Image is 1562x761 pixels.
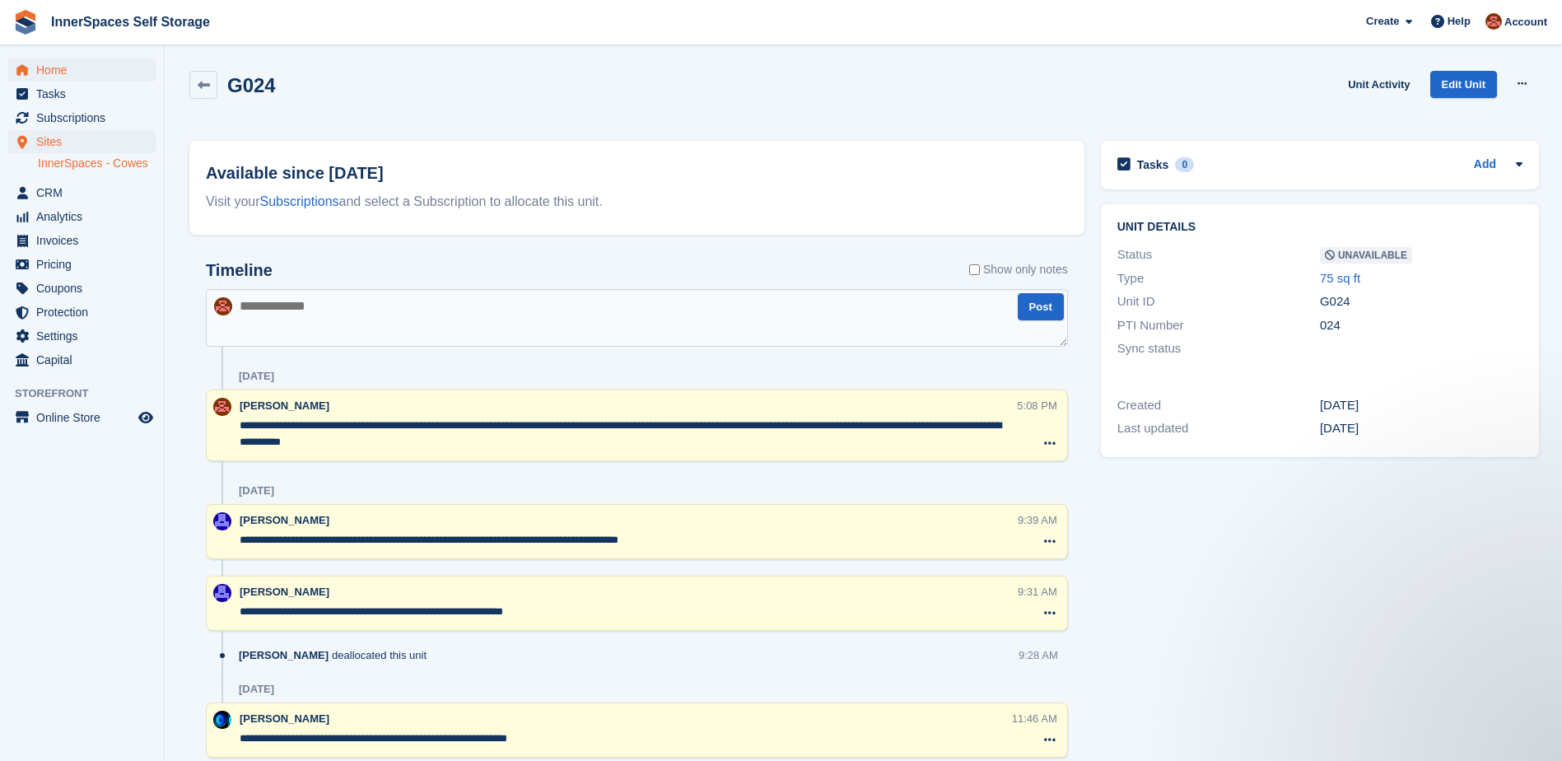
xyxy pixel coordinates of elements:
div: 9:39 AM [1018,512,1057,528]
a: menu [8,181,156,204]
span: Analytics [36,205,135,228]
a: InnerSpaces - Cowes [38,156,156,171]
span: Coupons [36,277,135,300]
div: Visit your and select a Subscription to allocate this unit. [206,192,1068,212]
div: [DATE] [1320,419,1522,438]
a: Edit Unit [1430,71,1497,98]
div: [DATE] [1320,396,1522,415]
span: Capital [36,348,135,371]
div: 024 [1320,316,1522,335]
a: menu [8,58,156,82]
div: PTI Number [1117,316,1320,335]
img: Abby Tilley [213,398,231,416]
h2: Timeline [206,261,273,280]
span: Storefront [15,385,164,402]
span: [PERSON_NAME] [240,399,329,412]
span: Pricing [36,253,135,276]
span: Subscriptions [36,106,135,129]
a: Unit Activity [1341,71,1416,98]
span: Tasks [36,82,135,105]
a: menu [8,277,156,300]
h2: Available since [DATE] [206,161,1068,185]
a: InnerSpaces Self Storage [44,8,217,35]
a: menu [8,348,156,371]
div: deallocated this unit [239,647,435,663]
div: 9:31 AM [1018,584,1057,600]
label: Show only notes [969,261,1068,278]
a: menu [8,82,156,105]
a: Add [1474,156,1496,175]
div: 9:28 AM [1019,647,1058,663]
div: Status [1117,245,1320,264]
div: 5:08 PM [1017,398,1056,413]
button: Post [1018,293,1064,320]
h2: Tasks [1137,157,1169,172]
img: Abby Tilley [1485,13,1502,30]
h2: G024 [227,74,276,96]
a: menu [8,130,156,153]
a: menu [8,406,156,429]
a: menu [8,301,156,324]
a: 75 sq ft [1320,271,1360,285]
a: Preview store [136,408,156,427]
img: Abby Tilley [214,297,232,315]
span: Create [1366,13,1399,30]
img: Russell Harding [213,512,231,530]
span: Online Store [36,406,135,429]
input: Show only notes [969,261,980,278]
h2: Unit details [1117,221,1522,234]
span: Home [36,58,135,82]
span: Unavailable [1320,247,1412,264]
a: menu [8,106,156,129]
span: Account [1504,14,1547,30]
div: [DATE] [239,370,274,383]
span: Help [1448,13,1471,30]
a: menu [8,324,156,348]
div: 0 [1175,157,1194,172]
img: Russell Harding [213,584,231,602]
div: Created [1117,396,1320,415]
div: Last updated [1117,419,1320,438]
div: Unit ID [1117,292,1320,311]
span: [PERSON_NAME] [240,712,329,725]
img: Tom Buchanan [213,711,231,729]
div: Type [1117,269,1320,288]
img: stora-icon-8386f47178a22dfd0bd8f6a31ec36ba5ce8667c1dd55bd0f319d3a0aa187defe.svg [13,10,38,35]
span: [PERSON_NAME] [240,514,329,526]
span: [PERSON_NAME] [239,647,329,663]
span: [PERSON_NAME] [240,586,329,598]
div: G024 [1320,292,1522,311]
span: CRM [36,181,135,204]
div: Sync status [1117,339,1320,358]
a: menu [8,229,156,252]
span: Invoices [36,229,135,252]
span: Sites [36,130,135,153]
a: menu [8,205,156,228]
a: Subscriptions [260,194,339,208]
span: Protection [36,301,135,324]
a: menu [8,253,156,276]
span: Settings [36,324,135,348]
div: 11:46 AM [1012,711,1057,726]
div: [DATE] [239,484,274,497]
div: [DATE] [239,683,274,696]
